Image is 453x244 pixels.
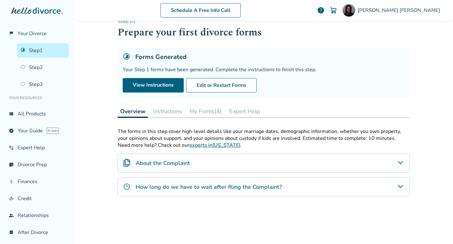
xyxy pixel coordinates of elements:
a: finance_modeCredit [5,191,69,206]
div: The forms in this step cover high-level details like your marriage dates, demographic information... [118,128,410,142]
a: Step3 [17,77,69,92]
button: Instructions [150,105,185,118]
span: [PERSON_NAME] [PERSON_NAME] [358,7,443,14]
h4: How long do we have to wait after filing the Complaint? [136,183,282,191]
a: view_listAll Products [5,107,69,121]
div: About the Complaint [118,154,410,172]
a: attach_moneyFinances [5,174,69,189]
span: flag_2 [9,31,14,36]
li: Your Resources [5,92,69,104]
span: phone_in_talk [9,145,14,150]
img: Cart [330,7,337,14]
img: Rayjean Morgan [343,4,355,17]
span: finance_mode [9,196,14,201]
a: View Instructions [123,78,184,93]
a: groupRelationships [5,208,69,223]
a: Step2 [17,60,69,75]
span: list_alt_check [9,162,14,167]
span: attach_money [9,179,14,184]
a: exploreYour GuideAI beta [5,124,69,138]
button: Overview [118,105,148,118]
span: explore [9,128,14,133]
a: flag_2Your Divorce [5,26,69,41]
a: help [317,7,325,14]
a: Schedule A Free Info Call [160,3,241,18]
button: My Forms(4) [187,105,224,118]
h4: About the Complaint [136,159,190,167]
button: Expert Help [227,105,263,118]
span: view_list [9,111,14,116]
div: Your Step 1 forms have been generated. Complete the instructions to finish this step. [123,66,405,73]
iframe: Chat Widget [422,214,453,244]
img: How long do we have to wait after filing the Complaint? [123,183,131,190]
a: list_alt_checkDivorce Prep [5,157,69,172]
span: Your Divorce [18,30,47,37]
span: AI beta [47,128,59,134]
a: bookmark_checkAfter Divorce [5,225,69,240]
a: Step1 [17,43,69,58]
a: phone_in_talkExpert Help [5,141,69,155]
h5: Forms Generated [135,53,187,61]
p: Need more help? Check out our . [118,142,410,149]
button: Edit or Restart Forms [186,78,257,93]
span: group [9,213,14,218]
span: bookmark_check [9,230,14,235]
a: experts in[US_STATE] [189,142,240,149]
img: About the Complaint [123,159,131,167]
div: How long do we have to wait after filing the Complaint? [118,178,410,196]
h1: Prepare your first divorce forms [118,25,410,40]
